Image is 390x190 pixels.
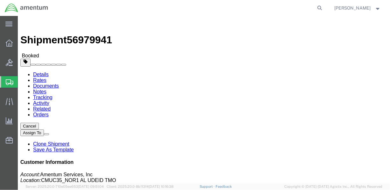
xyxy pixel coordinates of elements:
span: [DATE] 09:51:04 [78,185,104,188]
img: logo [4,3,48,13]
span: Server: 2025.20.0-710e05ee653 [25,185,104,188]
a: Support [200,185,216,188]
span: Copyright © [DATE]-[DATE] Agistix Inc., All Rights Reserved [284,184,382,189]
button: [PERSON_NAME] [334,4,381,12]
a: Feedback [216,185,232,188]
iframe: FS Legacy Container [18,16,390,183]
span: [DATE] 10:16:38 [149,185,174,188]
span: Charles Davis [335,4,371,11]
span: Client: 2025.20.0-8b113f4 [107,185,174,188]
